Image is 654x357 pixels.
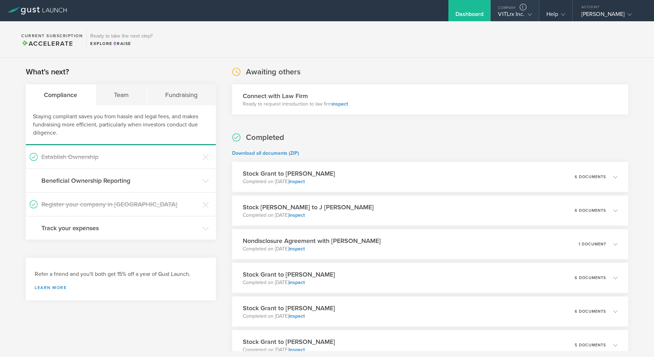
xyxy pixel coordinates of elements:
[546,11,565,21] div: Help
[575,310,606,313] p: 6 documents
[147,84,216,106] div: Fundraising
[575,175,606,179] p: 6 documents
[289,178,305,185] a: inspect
[332,101,348,107] a: inspect
[243,236,381,245] h3: Nondisclosure Agreement with [PERSON_NAME]
[90,34,153,39] h3: Ready to take the next step?
[26,67,69,77] h2: What's next?
[90,40,153,47] div: Explore
[575,276,606,280] p: 6 documents
[498,11,532,21] div: VITLrx Inc.
[26,84,96,106] div: Compliance
[246,67,300,77] h2: Awaiting others
[243,245,381,253] p: Completed on [DATE]
[35,270,207,278] h3: Refer a friend and you'll both get 15% off a year of Gust Launch.
[581,11,642,21] div: [PERSON_NAME]
[289,347,305,353] a: inspect
[243,101,348,108] p: Ready to request introduction to law firm
[243,203,374,212] h3: Stock [PERSON_NAME] to J [PERSON_NAME]
[243,279,335,286] p: Completed on [DATE]
[455,11,484,21] div: Dashboard
[243,346,335,353] p: Completed on [DATE]
[243,270,335,279] h3: Stock Grant to [PERSON_NAME]
[289,313,305,319] a: inspect
[289,212,305,218] a: inspect
[246,132,284,143] h2: Completed
[243,212,374,219] p: Completed on [DATE]
[243,178,335,185] p: Completed on [DATE]
[41,176,199,185] h3: Beneficial Ownership Reporting
[289,279,305,285] a: inspect
[243,337,335,346] h3: Stock Grant to [PERSON_NAME]
[21,40,73,47] span: Accelerate
[86,28,156,50] div: Ready to take the next step?ExploreRaise
[41,152,199,161] h3: Establish Ownership
[243,313,335,320] p: Completed on [DATE]
[289,246,305,252] a: inspect
[243,304,335,313] h3: Stock Grant to [PERSON_NAME]
[243,169,335,178] h3: Stock Grant to [PERSON_NAME]
[575,343,606,347] p: 5 documents
[96,84,148,106] div: Team
[113,41,131,46] span: Raise
[243,91,348,101] h3: Connect with Law Firm
[575,209,606,212] p: 6 documents
[232,150,299,156] a: Download all documents (ZIP)
[26,106,216,145] div: Staying compliant saves you from hassle and legal fees, and makes fundraising more efficient, par...
[41,223,199,233] h3: Track your expenses
[579,242,606,246] p: 1 document
[21,34,83,38] h2: Current Subscription
[41,200,199,209] h3: Register your company in [GEOGRAPHIC_DATA]
[35,285,207,290] a: Learn more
